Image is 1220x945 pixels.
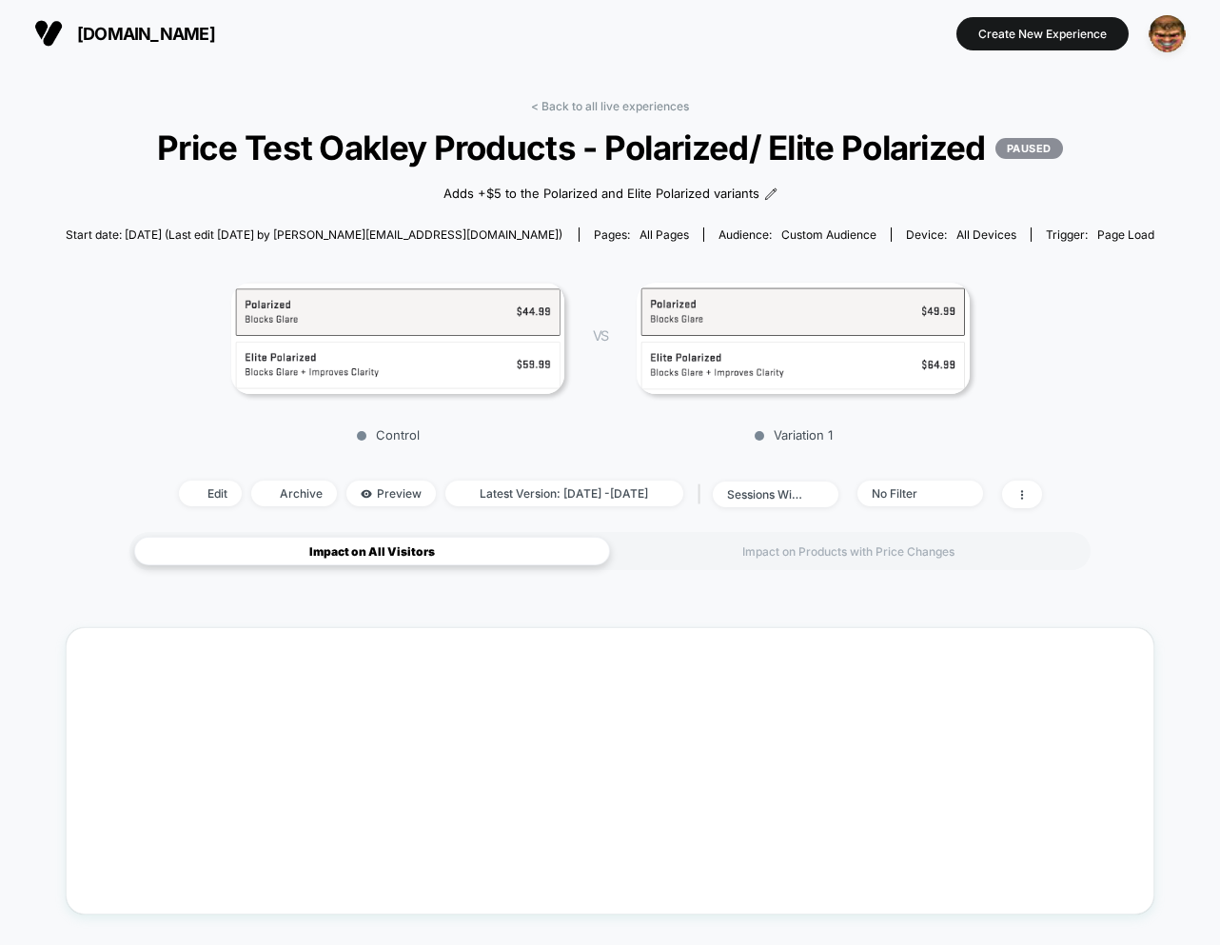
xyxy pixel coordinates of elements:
[718,227,876,242] div: Audience:
[34,19,63,48] img: Visually logo
[134,537,610,565] div: Impact on All Visitors
[956,17,1129,50] button: Create New Experience
[594,227,689,242] div: Pages:
[727,487,803,502] div: sessions with impression
[66,227,562,242] span: Start date: [DATE] (Last edit [DATE] by [PERSON_NAME][EMAIL_ADDRESS][DOMAIN_NAME])
[637,283,970,393] img: Variation 1 main
[179,481,242,506] span: Edit
[251,481,337,506] span: Archive
[222,427,555,443] p: Control
[891,227,1031,242] span: Device:
[531,99,689,113] a: < Back to all live experiences
[781,227,876,242] span: Custom Audience
[995,138,1063,159] p: PAUSED
[627,427,960,443] p: Variation 1
[77,24,215,44] span: [DOMAIN_NAME]
[1149,15,1186,52] img: ppic
[120,128,1100,167] span: Price Test Oakley Products - Polarized/ Elite Polarized
[610,537,1086,565] div: Impact on Products with Price Changes
[956,227,1016,242] span: all devices
[346,481,436,506] span: Preview
[872,486,948,501] div: No Filter
[1046,227,1154,242] div: Trigger:
[443,185,759,204] span: Adds +$5 to the Polarized and Elite Polarized variants
[29,18,221,49] button: [DOMAIN_NAME]
[1097,227,1154,242] span: Page Load
[231,283,564,395] img: Control main
[693,481,713,508] span: |
[593,327,608,344] span: VS
[1143,14,1191,53] button: ppic
[445,481,683,506] span: Latest Version: [DATE] - [DATE]
[640,227,689,242] span: all pages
